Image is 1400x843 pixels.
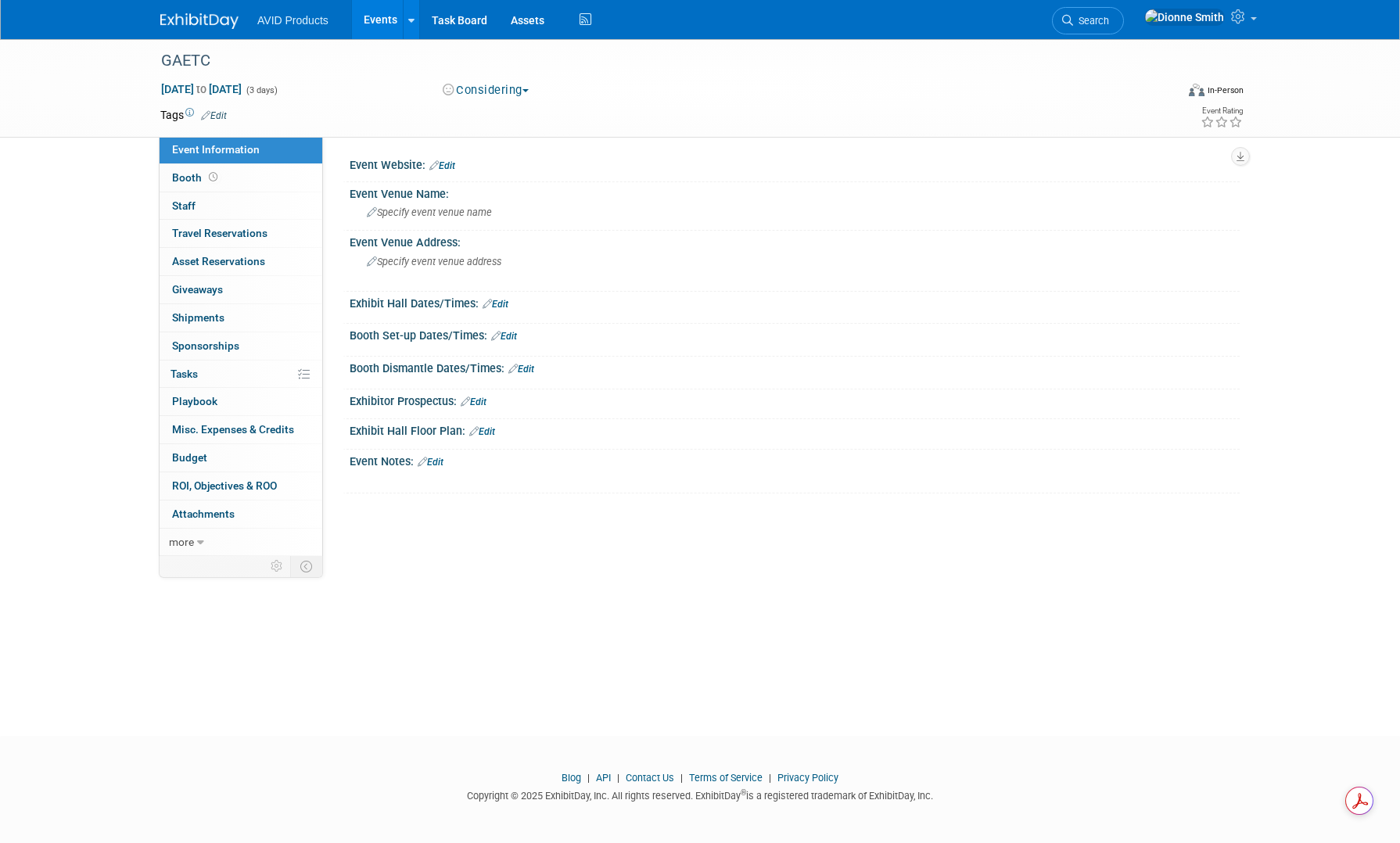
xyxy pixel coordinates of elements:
[172,143,260,156] span: Event Information
[741,788,746,797] sup: ®
[160,444,322,472] a: Budget
[172,255,265,267] span: Asset Reservations
[367,256,501,267] span: Specify event venue address
[613,772,623,784] span: |
[172,283,223,296] span: Giveaways
[367,206,492,218] span: Specify event venue name
[777,772,838,784] a: Privacy Policy
[156,47,1151,75] div: GAETC
[350,389,1240,410] div: Exhibitor Prospectus:
[172,395,217,407] span: Playbook
[172,508,235,520] span: Attachments
[171,368,198,380] span: Tasks
[160,164,322,192] a: Booth
[160,136,322,163] a: Event Information
[350,182,1240,202] div: Event Venue Name:
[172,171,221,184] span: Booth
[160,529,322,556] a: more
[508,364,534,375] a: Edit
[172,311,224,324] span: Shipments
[765,772,775,784] span: |
[291,556,323,576] td: Toggle Event Tabs
[160,192,322,220] a: Staff
[172,227,267,239] span: Travel Reservations
[596,772,611,784] a: API
[350,153,1240,174] div: Event Website:
[491,331,517,342] a: Edit
[194,83,209,95] span: to
[201,110,227,121] a: Edit
[1052,7,1124,34] a: Search
[583,772,594,784] span: |
[160,500,322,528] a: Attachments
[172,199,196,212] span: Staff
[206,171,221,183] span: Booth not reserved yet
[1073,15,1109,27] span: Search
[160,248,322,275] a: Asset Reservations
[1201,107,1243,115] div: Event Rating
[350,419,1240,439] div: Exhibit Hall Floor Plan:
[160,13,239,29] img: ExhibitDay
[689,772,763,784] a: Terms of Service
[172,479,277,492] span: ROI, Objectives & ROO
[172,451,207,464] span: Budget
[160,472,322,500] a: ROI, Objectives & ROO
[160,361,322,388] a: Tasks
[1207,84,1244,96] div: In-Person
[350,357,1240,377] div: Booth Dismantle Dates/Times:
[1189,84,1204,96] img: Format-Inperson.png
[418,457,443,468] a: Edit
[172,339,239,352] span: Sponsorships
[1144,9,1225,26] img: Dionne Smith
[350,231,1240,250] div: Event Venue Address:
[1082,81,1244,105] div: Event Format
[160,304,322,332] a: Shipments
[469,426,495,437] a: Edit
[626,772,674,784] a: Contact Us
[160,82,242,96] span: [DATE] [DATE]
[429,160,455,171] a: Edit
[483,299,508,310] a: Edit
[350,450,1240,470] div: Event Notes:
[172,423,294,436] span: Misc. Expenses & Credits
[562,772,581,784] a: Blog
[257,14,328,27] span: AVID Products
[160,220,322,247] a: Travel Reservations
[160,416,322,443] a: Misc. Expenses & Credits
[160,388,322,415] a: Playbook
[264,556,291,576] td: Personalize Event Tab Strip
[245,85,278,95] span: (3 days)
[350,292,1240,312] div: Exhibit Hall Dates/Times:
[677,772,687,784] span: |
[437,82,535,99] button: Considering
[160,276,322,303] a: Giveaways
[169,536,194,548] span: more
[160,332,322,360] a: Sponsorships
[461,396,486,407] a: Edit
[350,324,1240,344] div: Booth Set-up Dates/Times:
[160,107,227,123] td: Tags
